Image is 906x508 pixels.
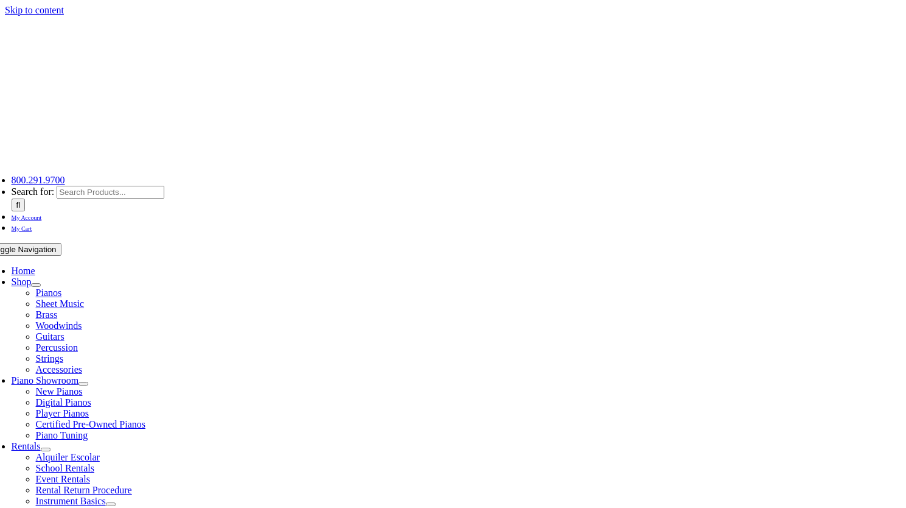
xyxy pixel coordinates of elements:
a: Piano Showroom [12,375,79,386]
a: Digital Pianos [36,397,91,407]
a: My Account [12,211,42,222]
input: Search [12,199,26,211]
a: Rentals [12,441,41,451]
a: Player Pianos [36,408,89,418]
a: My Cart [12,222,32,233]
input: Search Products... [57,186,164,199]
span: My Cart [12,225,32,232]
a: Piano Tuning [36,430,88,440]
a: Certified Pre-Owned Pianos [36,419,145,429]
button: Open submenu of Piano Showroom [78,382,88,386]
a: Pianos [36,288,62,298]
a: Guitars [36,331,64,342]
button: Open submenu of Shop [31,283,41,287]
a: School Rentals [36,463,94,473]
a: Rental Return Procedure [36,485,132,495]
a: Shop [12,277,32,287]
a: 800.291.9700 [12,175,65,185]
span: Search for: [12,186,55,197]
a: Accessories [36,364,82,375]
a: Home [12,266,35,276]
a: Strings [36,353,63,364]
a: Percussion [36,342,78,353]
button: Open submenu of Instrument Basics [106,503,116,506]
a: Alquiler Escolar [36,452,100,462]
a: Instrument Basics [36,496,106,506]
a: Skip to content [5,5,64,15]
a: Brass [36,309,58,320]
a: Event Rentals [36,474,90,484]
span: My Account [12,214,42,221]
button: Open submenu of Rentals [41,448,51,451]
a: New Pianos [36,386,83,397]
a: Sheet Music [36,298,85,309]
a: Woodwinds [36,320,82,331]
